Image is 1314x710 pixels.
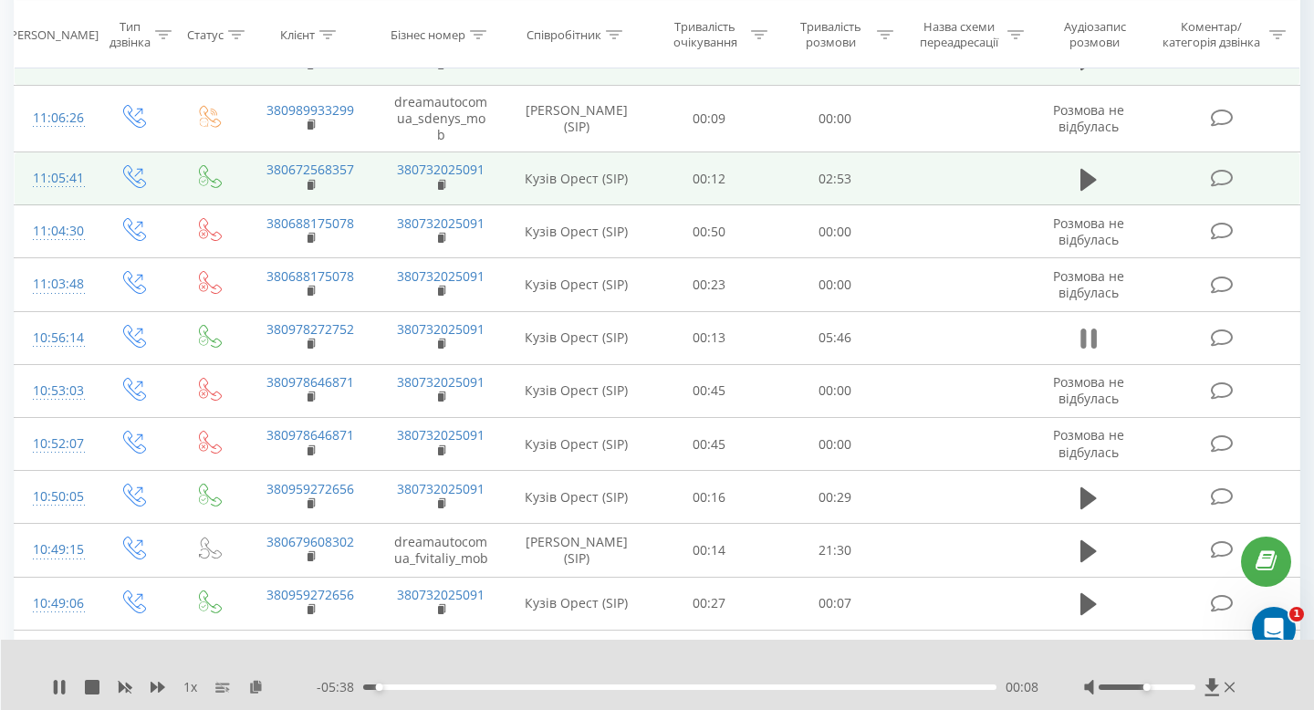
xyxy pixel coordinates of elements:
span: Розмова не відбулась [1053,214,1124,248]
div: 11:06:26 [33,100,77,136]
div: Тип дзвінка [109,19,151,50]
td: 00:00 [772,205,898,258]
span: 1 [1289,607,1304,621]
a: 380672568357 [266,161,354,178]
td: 00:23 [647,258,773,311]
a: 380732025091 [397,267,485,285]
a: 380978272752 [266,320,354,338]
a: 380688175078 [266,214,354,232]
td: 00:14 [647,524,773,577]
div: Бізнес номер [391,26,465,42]
div: Співробітник [527,26,601,42]
td: [PERSON_NAME] (SIP) [506,524,647,577]
td: 00:00 [772,364,898,417]
td: Кузів Орест (SIP) [506,152,647,205]
td: 14:31 [772,630,898,683]
a: 380732025091 [397,214,485,232]
td: 00:27 [647,577,773,630]
td: [PERSON_NAME] (SIP) [506,630,647,683]
td: 00:07 [772,577,898,630]
a: 380732025091 [397,161,485,178]
div: Тривалість очікування [663,19,747,50]
td: Кузів Орест (SIP) [506,418,647,471]
div: [PERSON_NAME] [6,26,99,42]
td: Кузів Орест (SIP) [506,577,647,630]
iframe: Intercom live chat [1252,607,1296,651]
div: Accessibility label [376,684,383,691]
td: 00:00 [772,418,898,471]
td: dreamautocomua_fvitaliy_mob [376,524,506,577]
td: 00:45 [647,364,773,417]
div: 11:03:48 [33,266,77,302]
span: Розмова не відбулась [1053,267,1124,301]
span: 1 x [183,678,197,696]
td: 00:29 [772,471,898,524]
td: 00:00 [772,258,898,311]
a: 380732025091 [397,586,485,603]
td: 00:50 [647,205,773,258]
div: Аудіозапис розмови [1045,19,1144,50]
div: 10:56:14 [33,320,77,356]
div: Accessibility label [1143,684,1151,691]
div: 10:53:03 [33,373,77,409]
a: 380989933299 [266,101,354,119]
td: 00:14 [647,630,773,683]
a: 380732025091 [397,320,485,338]
span: Розмова не відбулась [1053,373,1124,407]
div: Тривалість розмови [788,19,872,50]
a: 380732025091 [397,373,485,391]
td: 00:09 [647,85,773,152]
div: 10:49:15 [33,532,77,568]
a: 380688175078 [266,267,354,285]
div: 10:50:05 [33,479,77,515]
div: 11:05:41 [33,161,77,196]
div: Статус [187,26,224,42]
div: 10:49:06 [33,586,77,621]
td: 00:00 [772,85,898,152]
td: 21:30 [772,524,898,577]
a: 380679608302 [266,533,354,550]
div: Клієнт [280,26,315,42]
a: 380978646871 [266,373,354,391]
span: - 05:38 [317,678,363,696]
a: 380959272656 [266,480,354,497]
div: Назва схеми переадресації [914,19,1003,50]
a: 380978646871 [266,426,354,444]
a: 380732025091 [397,426,485,444]
td: Кузів Орест (SIP) [506,311,647,364]
td: 00:12 [647,152,773,205]
span: Розмова не відбулась [1053,426,1124,460]
td: 02:53 [772,152,898,205]
td: Кузів Орест (SIP) [506,364,647,417]
span: Розмова не відбулась [1053,101,1124,135]
div: 11:04:30 [33,214,77,249]
a: 380959272656 [266,586,354,603]
td: [PERSON_NAME] (SIP) [506,85,647,152]
td: 00:16 [647,471,773,524]
td: dreamautocomua_sdenys_mob [376,85,506,152]
td: Кузів Орест (SIP) [506,205,647,258]
span: 00:08 [1006,678,1038,696]
a: 380732025091 [397,480,485,497]
td: 00:45 [647,418,773,471]
div: Коментар/категорія дзвінка [1158,19,1265,50]
div: 10:48:58 [33,639,77,674]
td: Кузів Орест (SIP) [506,258,647,311]
td: 00:13 [647,311,773,364]
td: 05:46 [772,311,898,364]
div: 10:52:07 [33,426,77,462]
td: Кузів Орест (SIP) [506,471,647,524]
